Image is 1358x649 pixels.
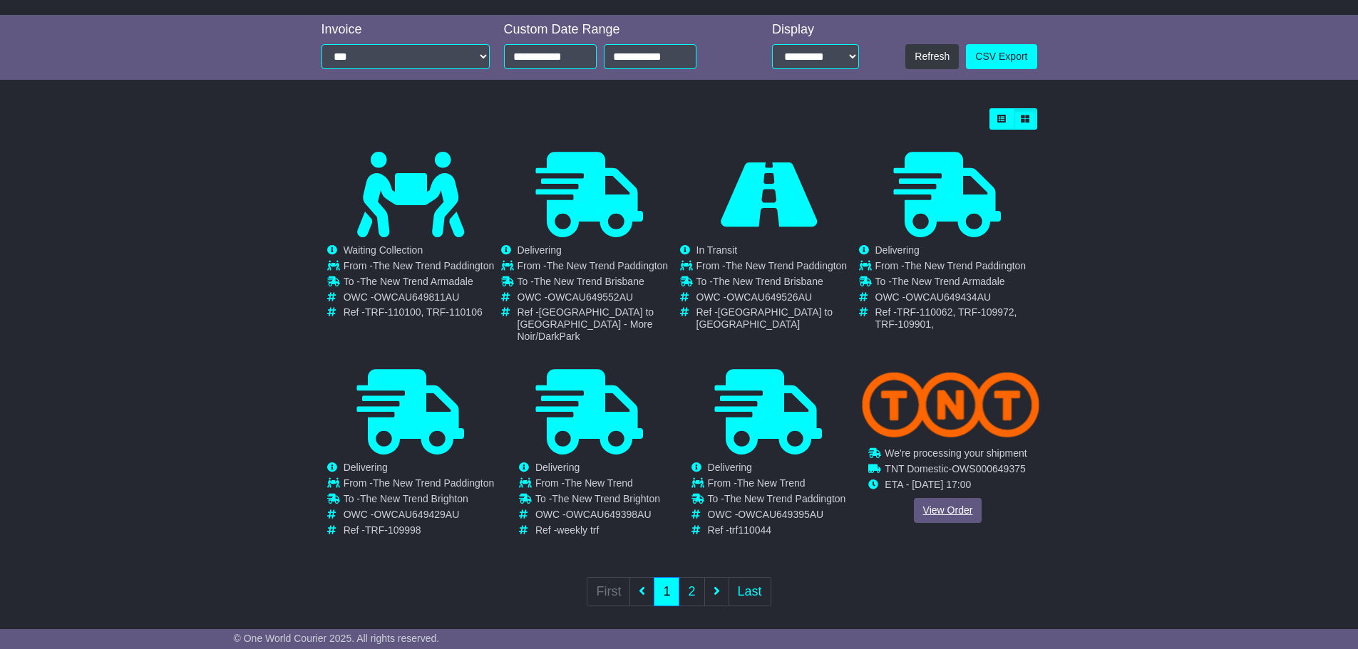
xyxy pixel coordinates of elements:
td: To - [535,493,660,509]
span: Waiting Collection [344,244,423,256]
td: Ref - [344,306,495,318]
td: To - [344,276,495,291]
span: OWS000649375 [952,463,1026,474]
a: 1 [654,577,679,606]
div: Custom Date Range [504,22,733,38]
td: To - [875,276,1036,291]
span: The New Trend [565,477,633,489]
span: trf110044 [729,524,771,536]
td: From - [708,477,846,493]
span: Delivering [518,244,562,256]
span: The New Trend Brighton [360,493,468,504]
td: From - [535,477,660,493]
a: 2 [679,577,704,606]
span: The New Trend Armadale [892,276,1005,287]
td: OWC - [518,291,679,307]
span: The New Trend Paddington [373,260,494,271]
td: From - [518,260,679,276]
img: TNT_Domestic.png [861,373,1039,438]
td: OWC - [708,509,846,524]
span: OWCAU649429AU [374,509,459,520]
td: OWC - [875,291,1036,307]
span: weekly trf [557,524,599,536]
td: From - [344,477,495,493]
span: TNT Domestic [885,463,948,474]
td: Ref - [708,524,846,536]
td: To - [344,493,495,509]
span: ETA - [DATE] 17:00 [885,479,971,490]
span: The New Trend Paddington [724,493,845,504]
span: [GEOGRAPHIC_DATA] to [GEOGRAPHIC_DATA] [696,306,833,330]
td: Ref - [696,306,858,331]
td: To - [696,276,858,291]
td: Ref - [875,306,1036,331]
span: TRF-110062, TRF-109972, TRF-109901, [875,306,1017,330]
span: The New Trend Brisbane [534,276,644,287]
span: Delivering [344,462,388,473]
span: The New Trend [737,477,806,489]
td: OWC - [344,509,495,524]
span: The New Trend Brighton [552,493,660,504]
td: Ref - [344,524,495,536]
td: To - [518,276,679,291]
td: Ref - [535,524,660,536]
div: Display [772,22,859,38]
span: OWCAU649811AU [374,291,459,303]
span: OWCAU649526AU [726,291,812,303]
span: OWCAU649434AU [905,291,991,303]
span: OWCAU649398AU [566,509,652,520]
button: Refresh [905,44,959,69]
a: CSV Export [966,44,1036,69]
span: In Transit [696,244,738,256]
td: OWC - [535,509,660,524]
span: Delivering [535,462,580,473]
span: [GEOGRAPHIC_DATA] to [GEOGRAPHIC_DATA] - More Noir/DarkPark [518,306,654,342]
span: Delivering [708,462,752,473]
td: OWC - [696,291,858,307]
div: Invoice [322,22,490,38]
span: OWCAU649395AU [738,509,823,520]
span: The New Trend Paddington [373,477,494,489]
span: TRF-109998 [365,524,421,536]
span: We're processing your shipment [885,447,1027,459]
td: From - [875,260,1036,276]
span: The New Trend Paddington [726,260,847,271]
span: The New Trend Paddington [905,260,1026,271]
td: Ref - [518,306,679,342]
span: The New Trend Armadale [360,276,473,287]
td: - [885,463,1027,479]
td: To - [708,493,846,509]
span: The New Trend Brisbane [713,276,823,287]
td: OWC - [344,291,495,307]
td: From - [344,260,495,276]
td: From - [696,260,858,276]
span: OWCAU649552AU [547,291,633,303]
span: TRF-110100, TRF-110106 [365,306,483,318]
span: Delivering [875,244,920,256]
span: © One World Courier 2025. All rights reserved. [234,633,440,644]
a: View Order [913,498,982,523]
a: Last [729,577,771,606]
span: The New Trend Paddington [547,260,668,271]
